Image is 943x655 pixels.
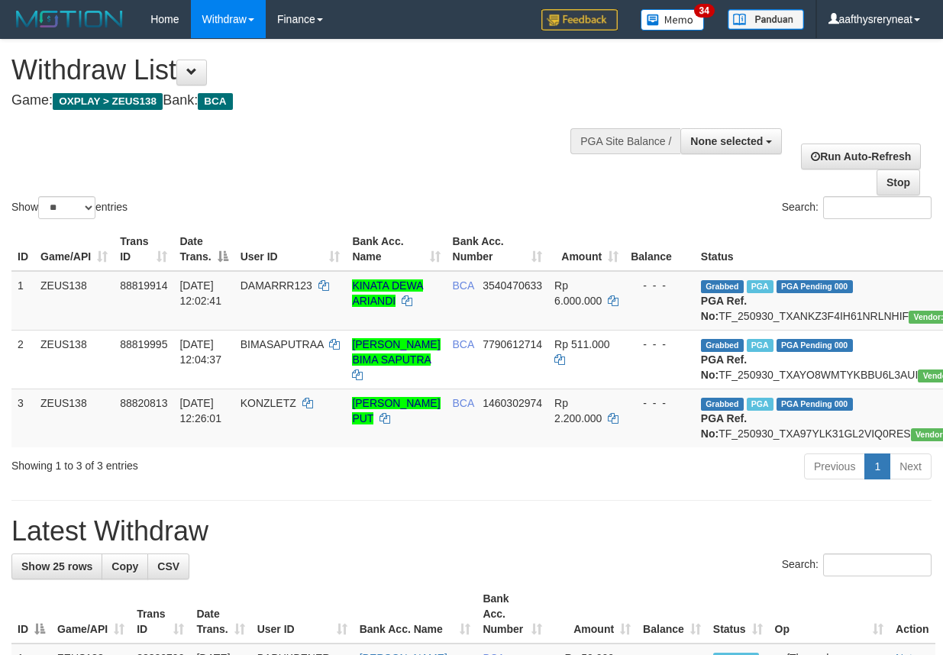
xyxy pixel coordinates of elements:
label: Show entries [11,196,128,219]
img: Feedback.jpg [541,9,618,31]
div: PGA Site Balance / [570,128,680,154]
span: Grabbed [701,398,744,411]
span: PGA Pending [777,398,853,411]
th: Status: activate to sort column ascending [707,585,769,644]
span: Rp 6.000.000 [554,279,602,307]
span: OXPLAY > ZEUS138 [53,93,163,110]
input: Search: [823,196,932,219]
span: Copy [111,560,138,573]
span: Marked by aafsolysreylen [747,280,773,293]
th: Bank Acc. Name: activate to sort column ascending [354,585,477,644]
span: BCA [453,279,474,292]
h1: Withdraw List [11,55,613,86]
th: Op: activate to sort column ascending [769,585,890,644]
h1: Latest Withdraw [11,516,932,547]
th: Game/API: activate to sort column ascending [51,585,131,644]
a: Show 25 rows [11,553,102,579]
th: Bank Acc. Number: activate to sort column ascending [476,585,548,644]
span: Marked by aafsolysreylen [747,339,773,352]
a: [PERSON_NAME] PUT [352,397,440,424]
h4: Game: Bank: [11,93,613,108]
span: BCA [453,338,474,350]
th: Trans ID: activate to sort column ascending [114,227,173,271]
span: None selected [690,135,763,147]
a: 1 [864,453,890,479]
th: ID: activate to sort column descending [11,585,51,644]
input: Search: [823,553,932,576]
span: BCA [198,93,232,110]
a: KINATA DEWA ARIANDI [352,279,423,307]
span: 88820813 [120,397,167,409]
div: Showing 1 to 3 of 3 entries [11,452,382,473]
a: CSV [147,553,189,579]
span: Rp 511.000 [554,338,609,350]
img: Button%20Memo.svg [641,9,705,31]
img: panduan.png [728,9,804,30]
button: None selected [680,128,782,154]
div: - - - [631,395,689,411]
td: 3 [11,389,34,447]
b: PGA Ref. No: [701,353,747,381]
th: Action [890,585,935,644]
td: 1 [11,271,34,331]
th: ID [11,227,34,271]
th: Date Trans.: activate to sort column descending [173,227,234,271]
span: Grabbed [701,280,744,293]
span: BCA [453,397,474,409]
a: Copy [102,553,148,579]
span: Show 25 rows [21,560,92,573]
a: Run Auto-Refresh [801,144,921,169]
a: Next [890,453,932,479]
a: Previous [804,453,865,479]
label: Search: [782,553,932,576]
span: Rp 2.200.000 [554,397,602,424]
div: - - - [631,278,689,293]
th: Balance [625,227,695,271]
span: [DATE] 12:04:37 [179,338,221,366]
a: [PERSON_NAME] BIMA SAPUTRA [352,338,440,366]
th: Date Trans.: activate to sort column ascending [190,585,250,644]
td: 2 [11,330,34,389]
span: [DATE] 12:26:01 [179,397,221,424]
span: Copy 7790612714 to clipboard [483,338,542,350]
span: PGA Pending [777,280,853,293]
div: - - - [631,337,689,352]
td: ZEUS138 [34,389,114,447]
th: Bank Acc. Number: activate to sort column ascending [447,227,549,271]
span: BIMASAPUTRAA [241,338,324,350]
label: Search: [782,196,932,219]
span: DAMARRR123 [241,279,312,292]
span: 88819914 [120,279,167,292]
th: Bank Acc. Name: activate to sort column ascending [346,227,446,271]
th: Trans ID: activate to sort column ascending [131,585,190,644]
th: User ID: activate to sort column ascending [234,227,347,271]
td: ZEUS138 [34,330,114,389]
span: Copy 1460302974 to clipboard [483,397,542,409]
span: Marked by aafsolysreylen [747,398,773,411]
th: Balance: activate to sort column ascending [637,585,707,644]
span: PGA Pending [777,339,853,352]
b: PGA Ref. No: [701,295,747,322]
th: User ID: activate to sort column ascending [251,585,354,644]
td: ZEUS138 [34,271,114,331]
img: MOTION_logo.png [11,8,128,31]
th: Game/API: activate to sort column ascending [34,227,114,271]
th: Amount: activate to sort column ascending [548,227,625,271]
th: Amount: activate to sort column ascending [548,585,637,644]
span: [DATE] 12:02:41 [179,279,221,307]
span: CSV [157,560,179,573]
span: KONZLETZ [241,397,296,409]
select: Showentries [38,196,95,219]
span: Grabbed [701,339,744,352]
a: Stop [877,169,920,195]
b: PGA Ref. No: [701,412,747,440]
span: 34 [694,4,715,18]
span: Copy 3540470633 to clipboard [483,279,542,292]
span: 88819995 [120,338,167,350]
